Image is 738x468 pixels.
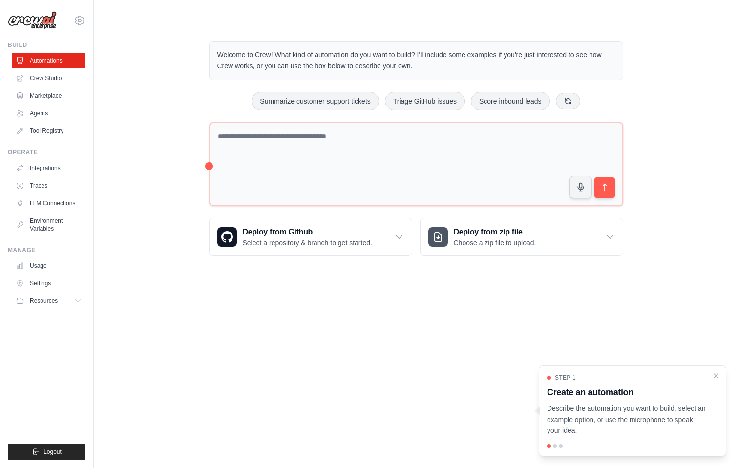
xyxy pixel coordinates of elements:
p: Select a repository & branch to get started. [243,238,372,248]
a: Tool Registry [12,123,85,139]
h3: Create an automation [547,385,706,399]
h3: Deploy from zip file [454,226,536,238]
p: Describe the automation you want to build, select an example option, or use the microphone to spe... [547,403,706,436]
button: Score inbound leads [471,92,550,110]
span: Step 1 [555,374,576,382]
iframe: Chat Widget [689,421,738,468]
a: Crew Studio [12,70,85,86]
button: Logout [8,444,85,460]
a: Automations [12,53,85,68]
a: Settings [12,276,85,291]
button: Resources [12,293,85,309]
h3: Deploy from Github [243,226,372,238]
a: LLM Connections [12,195,85,211]
div: Manage [8,246,85,254]
a: Environment Variables [12,213,85,236]
a: Usage [12,258,85,274]
a: Integrations [12,160,85,176]
a: Marketplace [12,88,85,104]
p: Welcome to Crew! What kind of automation do you want to build? I'll include some examples if you'... [217,49,615,72]
p: Choose a zip file to upload. [454,238,536,248]
div: Build [8,41,85,49]
button: Triage GitHub issues [385,92,465,110]
span: Logout [43,448,62,456]
img: Logo [8,11,57,30]
a: Traces [12,178,85,193]
div: Operate [8,149,85,156]
button: Close walkthrough [712,372,720,380]
a: Agents [12,106,85,121]
span: Resources [30,297,58,305]
button: Summarize customer support tickets [252,92,379,110]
